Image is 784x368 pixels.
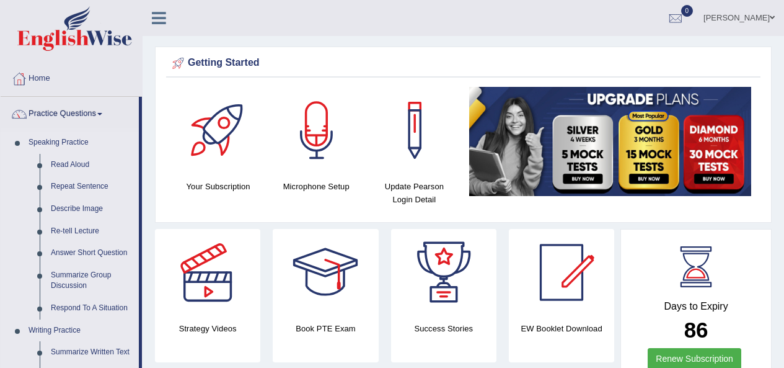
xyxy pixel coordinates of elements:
[45,264,139,297] a: Summarize Group Discussion
[1,97,139,128] a: Practice Questions
[681,5,694,17] span: 0
[1,61,142,92] a: Home
[23,132,139,154] a: Speaking Practice
[45,297,139,320] a: Respond To A Situation
[45,154,139,176] a: Read Aloud
[273,180,359,193] h4: Microphone Setup
[469,87,751,196] img: small5.jpg
[45,220,139,243] a: Re-tell Lecture
[391,322,496,335] h4: Success Stories
[45,242,139,264] a: Answer Short Question
[45,176,139,198] a: Repeat Sentence
[45,198,139,220] a: Describe Image
[273,322,378,335] h4: Book PTE Exam
[175,180,261,193] h4: Your Subscription
[684,318,708,342] b: 86
[23,320,139,342] a: Writing Practice
[509,322,614,335] h4: EW Booklet Download
[169,54,757,73] div: Getting Started
[45,341,139,364] a: Summarize Written Text
[371,180,457,206] h4: Update Pearson Login Detail
[635,301,757,312] h4: Days to Expiry
[155,322,260,335] h4: Strategy Videos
